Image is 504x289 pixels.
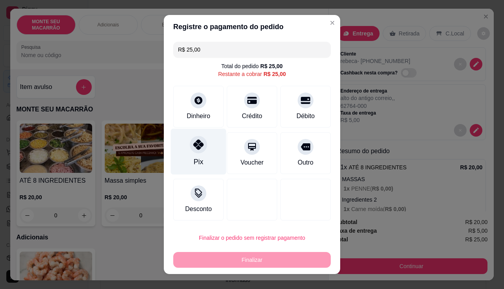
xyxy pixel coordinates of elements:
[164,15,340,39] header: Registre o pagamento do pedido
[194,157,203,167] div: Pix
[241,158,264,167] div: Voucher
[187,111,210,121] div: Dinheiro
[178,42,326,57] input: Ex.: hambúrguer de cordeiro
[260,62,283,70] div: R$ 25,00
[173,230,331,246] button: Finalizar o pedido sem registrar pagamento
[326,17,339,29] button: Close
[298,158,313,167] div: Outro
[218,70,286,78] div: Restante a cobrar
[296,111,315,121] div: Débito
[221,62,283,70] div: Total do pedido
[263,70,286,78] div: R$ 25,00
[242,111,262,121] div: Crédito
[185,204,212,214] div: Desconto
